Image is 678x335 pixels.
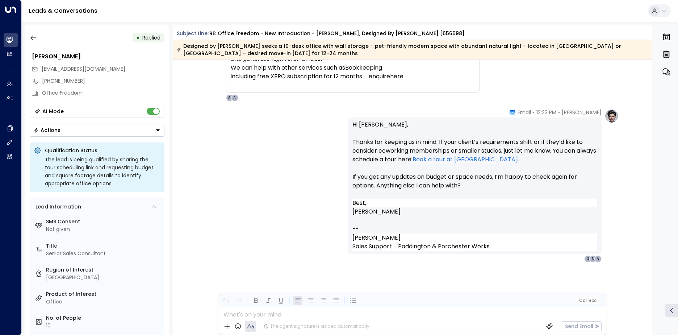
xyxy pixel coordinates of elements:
div: • [136,31,140,44]
div: The lead is being qualified by sharing the tour scheduling link and requesting budget and square ... [45,156,160,187]
span: Replied [142,34,160,41]
div: A [594,255,602,262]
button: Cc|Bcc [576,297,599,304]
span: [PERSON_NAME] [562,109,602,116]
div: [PERSON_NAME] [32,52,164,61]
div: G [584,255,591,262]
label: Title [46,242,162,250]
div: RE: Office Freedom - New Introduction - [PERSON_NAME], Designed by [PERSON_NAME] [656698] [209,30,465,37]
div: Lead Information [33,203,81,211]
span: and generate high referral fees! We can help with other services such as [231,55,345,72]
p: Qualification Status [45,147,160,154]
button: Undo [221,296,230,305]
button: Redo [234,296,243,305]
div: Designed by [PERSON_NAME] seeks a 10-desk office with wall storage – pet-friendly modern space wi... [177,42,648,57]
div: Office Freedom [42,89,164,97]
a: Leads & Conversations [29,7,97,15]
span: [PERSON_NAME] [352,233,401,242]
label: SMS Consent [46,218,162,226]
div: Not given [46,226,162,233]
span: | [586,298,587,303]
div: Office [46,298,162,306]
a: here [390,72,403,81]
div: The agent signature is added automatically [264,323,369,330]
label: Region of Interest [46,266,162,274]
div: 10 [46,322,162,330]
div: AI Mode [42,108,64,115]
a: Bookkeeping [345,63,382,72]
div: S [226,94,233,102]
div: [GEOGRAPHIC_DATA] [46,274,162,281]
span: • [558,109,560,116]
span: Subject Line: [177,30,209,37]
label: Product of Interest [46,290,162,298]
div: S [589,255,597,262]
div: [PHONE_NUMBER] [42,77,164,85]
span: Best, [352,199,366,207]
span: Email [518,109,531,116]
a: Book a tour at [GEOGRAPHIC_DATA] [413,155,518,164]
span: [PERSON_NAME] [352,207,401,216]
span: 12:23 PM [536,109,556,116]
div: Button group with a nested menu [30,124,164,137]
span: • [533,109,535,116]
span: Sales Support - Paddington & Porchester Works [352,242,490,251]
span: including free XERO subscription for 12 months – enquire [231,72,390,81]
span: -- [352,225,359,233]
span: andreea@officefreedom.com [42,65,125,73]
p: Hi [PERSON_NAME], Thanks for keeping us in mind. If your client’s requirements shift or if they’d... [352,120,597,199]
span: [EMAIL_ADDRESS][DOMAIN_NAME] [42,65,125,73]
span: Cc Bcc [579,298,596,303]
span: . [403,72,405,81]
div: A [231,94,238,102]
label: No. of People [46,314,162,322]
div: Actions [34,127,60,133]
img: profile-logo.png [604,109,619,123]
button: Actions [30,124,164,137]
div: Senior Sales Consultant [46,250,162,257]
